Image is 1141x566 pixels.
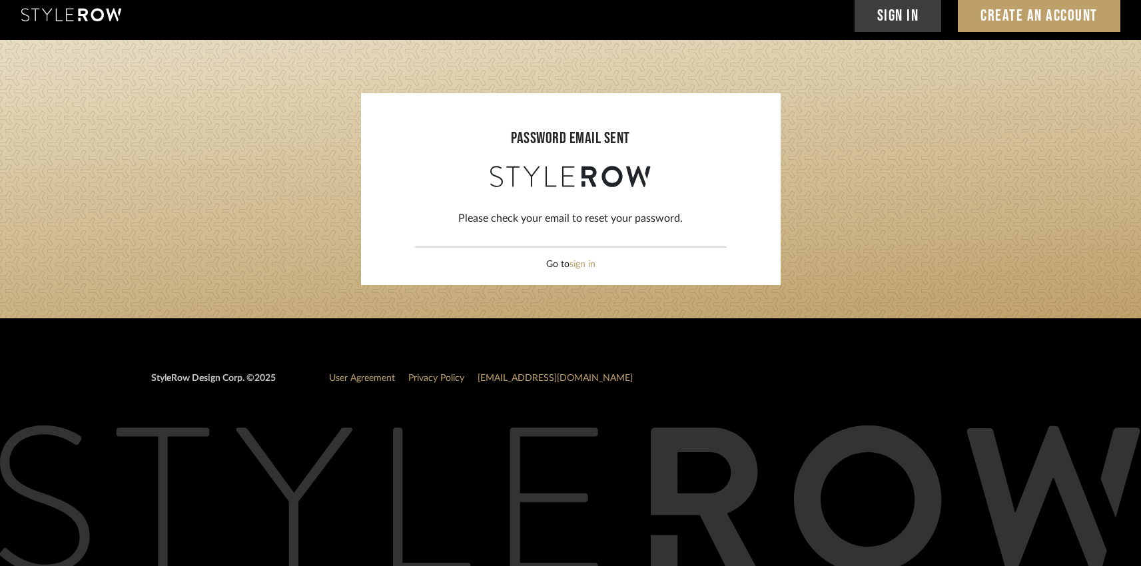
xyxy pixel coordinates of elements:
[478,374,633,383] a: [EMAIL_ADDRESS][DOMAIN_NAME]
[408,374,464,383] a: Privacy Policy
[570,260,595,269] a: sign in
[546,258,595,272] div: Go to
[374,127,767,150] div: PASSWORD EMAIL SENT
[458,210,683,226] div: Please check your email to reset your password.
[329,374,395,383] a: User Agreement
[151,372,276,396] div: StyleRow Design Corp. ©2025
